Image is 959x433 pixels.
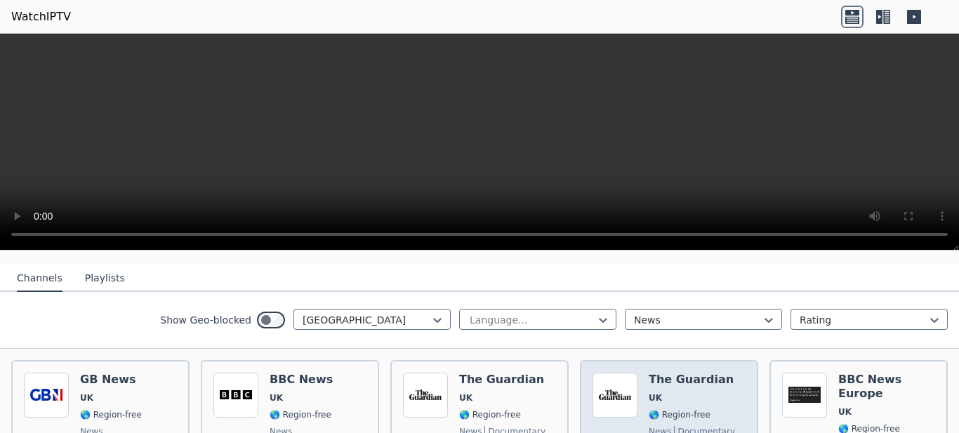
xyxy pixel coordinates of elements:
span: UK [270,392,283,404]
img: BBC News [213,373,258,418]
h6: The Guardian [649,373,735,387]
h6: BBC News [270,373,333,387]
h6: The Guardian [459,373,545,387]
img: The Guardian [403,373,448,418]
h6: BBC News Europe [838,373,935,401]
span: UK [80,392,93,404]
span: UK [838,406,852,418]
img: The Guardian [593,373,637,418]
span: 🌎 Region-free [459,409,521,420]
span: 🌎 Region-free [270,409,331,420]
h6: GB News [80,373,142,387]
img: BBC News Europe [782,373,827,418]
button: Channels [17,265,62,292]
span: 🌎 Region-free [80,409,142,420]
a: WatchIPTV [11,8,71,25]
button: Playlists [85,265,125,292]
span: UK [459,392,472,404]
span: 🌎 Region-free [649,409,710,420]
img: GB News [24,373,69,418]
span: UK [649,392,662,404]
label: Show Geo-blocked [160,313,251,327]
